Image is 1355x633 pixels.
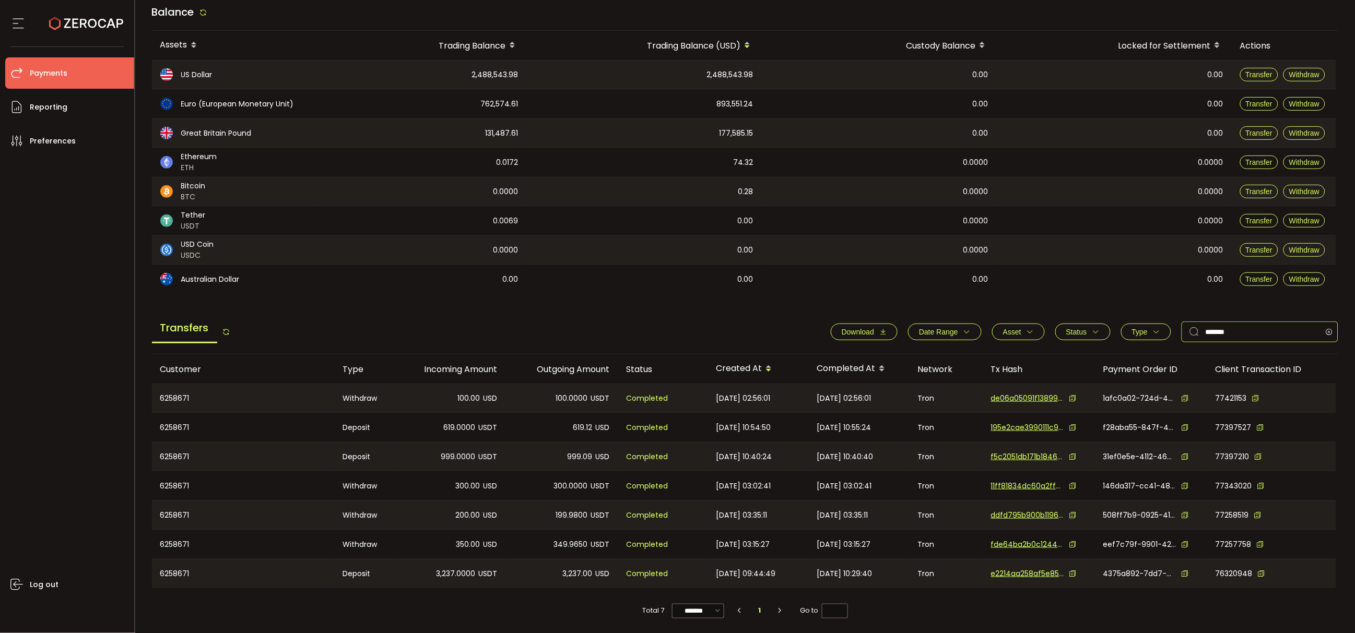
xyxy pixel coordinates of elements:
[1095,363,1207,375] div: Payment Order ID
[1246,158,1273,166] span: Transfer
[1216,393,1247,404] span: 77421153
[160,68,173,81] img: usd_portfolio.svg
[991,451,1064,462] span: f5c2051db171b1846396dacb48a13141d2901a06170198ad88b7237724371c42
[152,471,335,500] div: 6258671
[1103,451,1176,462] span: 31ef0e5e-4112-466c-b731-c46488df77f5
[1216,481,1252,492] span: 77343020
[596,422,610,434] span: USD
[1103,481,1176,492] span: 146da317-cc41-48be-948a-1f34e8953c15
[1198,157,1223,169] span: 0.0000
[1240,156,1279,169] button: Transfer
[160,273,173,285] img: aud_portfolio.svg
[591,480,610,492] span: USDT
[762,37,997,54] div: Custody Balance
[479,568,498,580] span: USDT
[983,363,1095,375] div: Tx Hash
[910,501,983,529] div: Tron
[1198,215,1223,227] span: 0.0000
[479,422,498,434] span: USDT
[152,413,335,442] div: 6258671
[1003,328,1021,336] span: Asset
[181,192,206,202] span: BTC
[717,98,753,110] span: 893,551.24
[910,363,983,375] div: Network
[30,134,76,149] span: Preferences
[973,69,988,81] span: 0.00
[481,98,519,110] span: 762,574.61
[554,480,588,492] span: 300.0000
[591,539,610,551] span: USDT
[817,568,873,580] span: [DATE] 10:29:40
[817,451,874,463] span: [DATE] 10:40:40
[479,451,498,463] span: USDT
[160,98,173,110] img: eur_portfolio.svg
[556,509,588,521] span: 199.9800
[627,509,668,521] span: Completed
[1198,186,1223,198] span: 0.0000
[1208,69,1223,81] span: 0.00
[831,324,898,340] button: Download
[181,99,294,110] span: Euro (European Monetary Unit)
[973,127,988,139] span: 0.00
[160,244,173,256] img: usdc_portfolio.svg
[181,210,206,221] span: Tether
[152,5,194,19] span: Balance
[910,384,983,412] div: Tron
[618,363,708,375] div: Status
[1208,98,1223,110] span: 0.00
[30,577,58,592] span: Log out
[456,480,480,492] span: 300.00
[181,250,214,261] span: USDC
[335,559,394,588] div: Deposit
[738,186,753,198] span: 0.28
[716,392,771,404] span: [DATE] 02:56:01
[1216,510,1249,521] span: 77258519
[456,539,480,551] span: 350.00
[1103,568,1176,579] span: 4375a892-7dd7-4e17-ab49-24b72df33787
[596,568,610,580] span: USD
[1289,246,1319,254] span: Withdraw
[394,363,506,375] div: Incoming Amount
[30,100,67,115] span: Reporting
[1103,393,1176,404] span: 1afc0a02-724d-4e8d-a30a-d4788b38dc9c
[627,451,668,463] span: Completed
[910,443,983,471] div: Tron
[1240,214,1279,228] button: Transfer
[554,539,588,551] span: 349.9650
[1103,539,1176,550] span: eef7c79f-9901-42cb-8e73-e204ea719716
[484,539,498,551] span: USD
[181,162,217,173] span: ETH
[493,244,519,256] span: 0.0000
[152,384,335,412] div: 6258671
[716,539,770,551] span: [DATE] 03:15:27
[596,451,610,463] span: USD
[1289,70,1319,79] span: Withdraw
[910,530,983,559] div: Tron
[1289,217,1319,225] span: Withdraw
[738,273,753,285] span: 0.00
[1289,275,1319,283] span: Withdraw
[1240,243,1279,257] button: Transfer
[506,363,618,375] div: Outgoing Amount
[963,186,988,198] span: 0.0000
[456,509,480,521] span: 200.00
[1240,185,1279,198] button: Transfer
[160,156,173,169] img: eth_portfolio.svg
[1240,97,1279,111] button: Transfer
[817,509,868,521] span: [DATE] 03:35:11
[484,392,498,404] span: USD
[1121,324,1171,340] button: Type
[716,422,771,434] span: [DATE] 10:54:50
[152,314,217,343] span: Transfers
[716,451,772,463] span: [DATE] 10:40:24
[1208,273,1223,285] span: 0.00
[817,422,871,434] span: [DATE] 10:55:24
[991,510,1064,521] span: ddfd795b900b1196197a1d0911a6063ecbdae1e55c04d1ac7846b7ef44ceca52
[751,603,770,618] li: 1
[503,273,519,285] span: 0.00
[160,127,173,139] img: gbp_portfolio.svg
[991,481,1064,492] span: 11ff81834dc60a2ffe41df75b8aa1849c60cfbe9969591dadb061ccd6a8774c6
[1066,328,1087,336] span: Status
[991,422,1064,433] span: 195e2cae3990111c97d602fb6869e5b2bdd3ef8f5c2ea8d1300613c152ac0020
[152,363,335,375] div: Customer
